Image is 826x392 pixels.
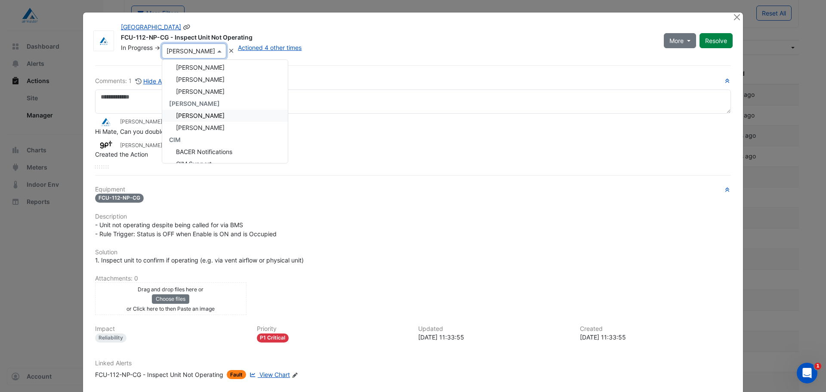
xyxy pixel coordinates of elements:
[152,294,189,304] button: Choose files
[95,325,247,333] h6: Impact
[120,142,203,149] small: [PERSON_NAME] -
[94,37,114,45] img: Airmaster Australia
[418,333,570,342] div: [DATE] 11:33:55
[138,286,203,293] small: Drag and drop files here or
[95,194,144,203] span: FCU-112-NP-CG
[797,363,817,383] iframe: Intercom live chat
[176,64,225,71] span: [PERSON_NAME]
[169,100,220,107] span: [PERSON_NAME]
[248,370,290,379] a: View Chart
[95,128,276,135] span: Hi Mate, Can you double check the schedule for Rascals please.
[238,44,302,51] a: Actioned 4 other times
[732,12,741,22] button: Close
[95,76,179,86] div: Comments: 1
[183,23,191,31] span: Copy link to clipboard
[292,372,298,378] fa-icon: Edit Linked Alerts
[95,249,731,256] h6: Solution
[95,360,731,367] h6: Linked Alerts
[176,112,225,119] span: [PERSON_NAME]
[95,256,304,264] span: 1. Inspect unit to confirm if operating (e.g. via vent airflow or physical unit)
[135,76,179,86] button: Hide Activity
[95,151,148,158] span: Created the Action
[95,186,731,193] h6: Equipment
[418,325,570,333] h6: Updated
[257,325,408,333] h6: Priority
[176,124,225,131] span: [PERSON_NAME]
[257,333,289,343] div: P1 Critical
[95,140,117,149] img: GPT Retail
[176,76,225,83] span: [PERSON_NAME]
[700,33,733,48] button: Resolve
[126,306,215,312] small: or Click here to then Paste an image
[162,60,288,163] div: Options List
[95,221,277,238] span: - Unit not operating despite being called for via BMS - Rule Trigger: Status is OFF when Enable i...
[580,325,731,333] h6: Created
[176,148,232,155] span: BACER Notifications
[669,36,684,45] span: More
[121,44,153,51] span: In Progress
[95,370,223,379] div: FCU-112-NP-CG - Inspect Unit Not Operating
[95,213,731,220] h6: Description
[227,370,246,379] span: Fault
[580,333,731,342] div: [DATE] 11:33:55
[121,23,181,31] a: [GEOGRAPHIC_DATA]
[95,333,126,343] div: Reliability
[154,44,160,51] span: ->
[259,371,290,378] span: View Chart
[121,33,653,43] div: FCU-112-NP-CG - Inspect Unit Not Operating
[95,117,117,127] img: Airmaster Australia
[814,363,821,370] span: 1
[169,136,181,143] span: CIM
[176,160,212,167] span: CIM Support
[120,118,213,126] small: [PERSON_NAME] - -
[176,88,225,95] span: [PERSON_NAME]
[664,33,696,48] button: More
[95,275,731,282] h6: Attachments: 0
